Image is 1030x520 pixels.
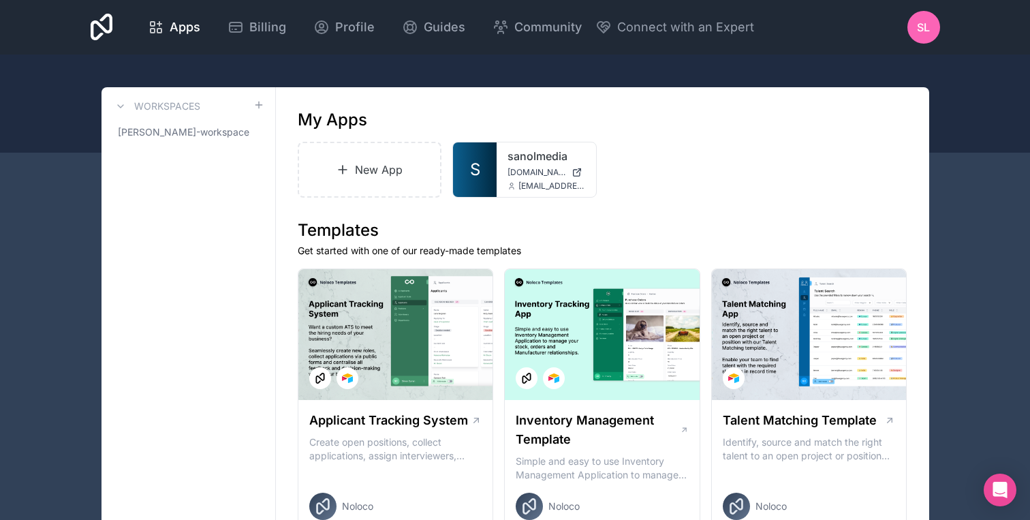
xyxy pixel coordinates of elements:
span: Apps [170,18,200,37]
p: Create open positions, collect applications, assign interviewers, centralise candidate feedback a... [309,435,482,463]
img: Airtable Logo [548,373,559,384]
a: Guides [391,12,476,42]
h1: Talent Matching Template [723,411,877,430]
img: Airtable Logo [342,373,353,384]
h3: Workspaces [134,100,200,113]
a: Profile [302,12,386,42]
span: Noloco [342,500,373,513]
span: Billing [249,18,286,37]
p: Get started with one of our ready-made templates [298,244,907,258]
a: S [453,142,497,197]
span: Noloco [755,500,787,513]
span: Noloco [548,500,580,513]
h1: Applicant Tracking System [309,411,468,430]
span: [DOMAIN_NAME] [508,167,566,178]
a: Billing [217,12,297,42]
span: SL [917,19,930,35]
p: Identify, source and match the right talent to an open project or position with our Talent Matchi... [723,435,896,463]
a: Community [482,12,593,42]
span: Profile [335,18,375,37]
a: [PERSON_NAME]-workspace [112,120,264,144]
img: Airtable Logo [728,373,739,384]
button: Connect with an Expert [595,18,754,37]
div: Open Intercom Messenger [984,474,1016,506]
h1: Templates [298,219,907,241]
a: New App [298,142,442,198]
span: Connect with an Expert [617,18,754,37]
a: Apps [137,12,211,42]
a: sanolmedia [508,148,585,164]
a: [DOMAIN_NAME] [508,167,585,178]
span: [PERSON_NAME]-workspace [118,125,249,139]
h1: Inventory Management Template [516,411,679,449]
p: Simple and easy to use Inventory Management Application to manage your stock, orders and Manufact... [516,455,689,482]
span: Community [514,18,582,37]
h1: My Apps [298,109,367,131]
span: [EMAIL_ADDRESS][DOMAIN_NAME] [518,181,585,192]
span: S [470,159,480,181]
span: Guides [424,18,465,37]
a: Workspaces [112,98,200,114]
